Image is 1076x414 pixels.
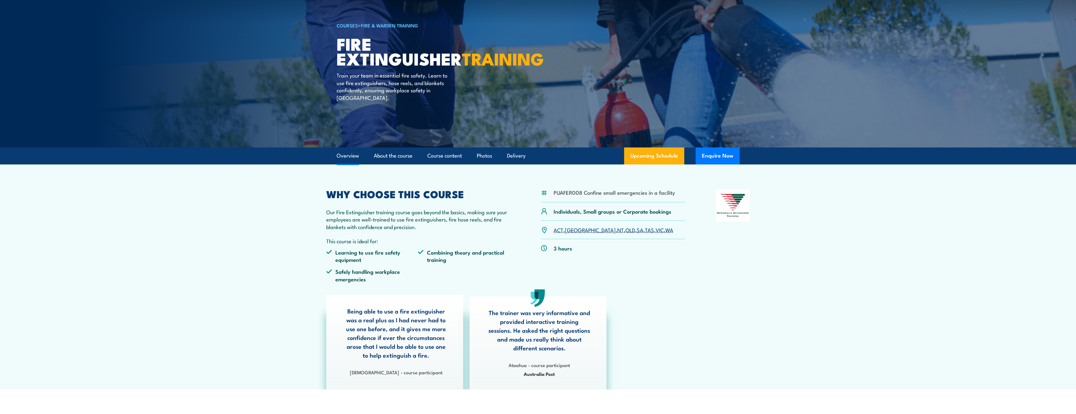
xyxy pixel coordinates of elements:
p: Individuals, Small groups or Corporate bookings [554,208,671,215]
a: Fire & Warden Training [361,22,418,29]
li: PUAFER008 Confine small emergencies in a facility [554,189,675,196]
a: QLD [625,226,635,233]
a: COURSES [337,22,358,29]
li: Safely handling workplace emergencies [326,268,418,283]
a: Overview [337,147,359,164]
a: Course content [427,147,462,164]
a: TAS [645,226,654,233]
a: Upcoming Schedule [624,147,684,164]
a: Photos [477,147,492,164]
li: Combining theory and practical training [418,249,510,263]
p: Train your team in essential fire safety. Learn to use fire extinguishers, hose reels, and blanke... [337,72,452,101]
p: The trainer was very informative and provided interactive training sessions. He asked the right q... [488,308,591,352]
strong: Ataahua - course participant [509,361,570,368]
p: 3 hours [554,244,572,252]
li: Learning to use fire safety equipment [326,249,418,263]
a: VIC [656,226,664,233]
strong: TRAINING [462,45,544,71]
img: Nationally Recognised Training logo. [716,189,750,221]
button: Enquire Now [696,147,740,164]
h2: WHY CHOOSE THIS COURSE [326,189,510,198]
a: NT [617,226,624,233]
p: , , , , , , , [554,226,673,233]
p: Our Fire Extinguisher training course goes beyond the basics, making sure your employees are well... [326,208,510,230]
a: Delivery [507,147,526,164]
h1: Fire Extinguisher [337,36,492,66]
a: ACT [554,226,563,233]
strong: [DEMOGRAPHIC_DATA] - course participant [350,369,442,376]
p: Being able to use a fire extinguisher was a real plus as I had never had to use one before, and i... [345,307,447,359]
a: SA [637,226,643,233]
a: About the course [374,147,413,164]
span: Australia Post [488,370,591,377]
h6: > [337,21,492,29]
p: This course is ideal for: [326,237,510,244]
a: [GEOGRAPHIC_DATA] [565,226,616,233]
a: WA [665,226,673,233]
